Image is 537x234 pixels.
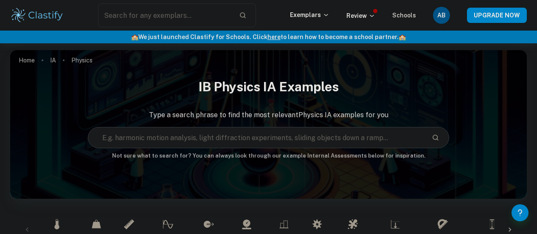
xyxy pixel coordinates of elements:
a: here [267,34,281,40]
input: E.g. harmonic motion analysis, light diffraction experiments, sliding objects down a ramp... [88,126,425,149]
p: Physics [71,56,93,65]
h1: IB Physics IA examples [10,74,527,100]
p: Review [346,11,375,20]
p: Exemplars [290,10,329,20]
button: Help and Feedback [512,204,529,221]
a: Schools [392,12,416,19]
a: IA [50,54,56,66]
a: Home [19,54,35,66]
button: AB [433,7,450,24]
button: UPGRADE NOW [467,8,527,23]
span: 🏫 [131,34,138,40]
h6: We just launched Clastify for Schools. Click to learn how to become a school partner. [2,32,535,42]
h6: Not sure what to search for? You can always look through our example Internal Assessments below f... [10,152,527,160]
input: Search for any exemplars... [98,3,232,27]
h6: AB [437,11,447,20]
span: 🏫 [399,34,406,40]
p: Type a search phrase to find the most relevant Physics IA examples for you [10,110,527,120]
img: Clastify logo [10,7,64,24]
button: Search [428,130,443,145]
